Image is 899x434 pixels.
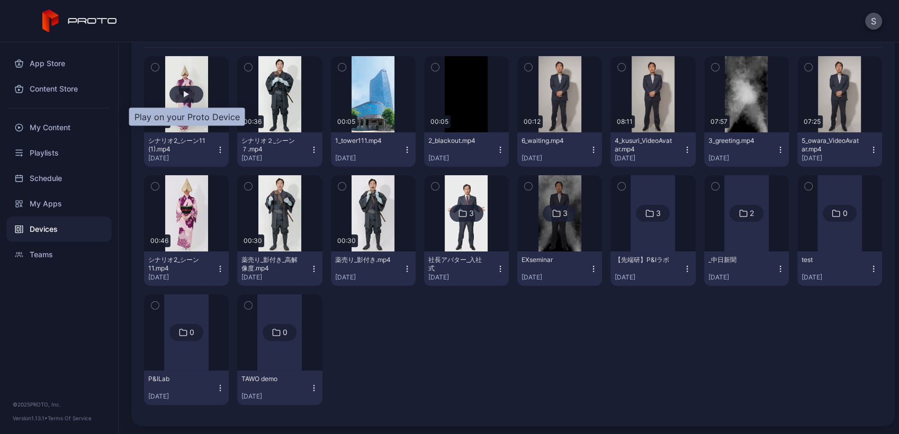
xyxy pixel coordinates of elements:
div: [DATE] [335,154,403,162]
div: [DATE] [708,273,776,282]
div: 【先端研】P&Iラボ [615,256,673,264]
div: TAWO demo [241,375,300,383]
div: [DATE] [241,273,309,282]
div: 3 [563,209,568,218]
div: 4_kusuri_VideoAvatar.mp4 [615,137,673,153]
a: Terms Of Service [48,415,92,421]
div: 6_waiting.mp4 [522,137,580,145]
div: 3 [469,209,474,218]
a: Content Store [6,76,112,102]
div: P&ILab [148,375,206,383]
a: My Apps [6,191,112,216]
div: [DATE] [428,154,496,162]
div: test [802,256,860,264]
a: Teams [6,242,112,267]
button: 5_owara_VideoAvatar.mp4[DATE] [797,132,882,167]
div: _中日新聞 [708,256,767,264]
button: 2_blackout.mp4[DATE] [424,132,509,167]
a: Devices [6,216,112,242]
div: シナリオ２_シーン７.mp4 [241,137,300,153]
div: [DATE] [802,273,869,282]
div: [DATE] [708,154,776,162]
div: 0 [190,328,194,337]
button: 薬売り_影付き_高解像度.mp4[DATE] [237,251,322,286]
div: [DATE] [335,273,403,282]
div: 薬売り_影付き.mp4 [335,256,393,264]
div: [DATE] [148,273,216,282]
div: 5_owara_VideoAvatar.mp4 [802,137,860,153]
button: _中日新聞[DATE] [704,251,789,286]
button: シナリオ2_シーン11 (1).mp4[DATE] [144,132,229,167]
div: [DATE] [148,392,216,401]
button: 薬売り_影付き.mp4[DATE] [331,251,416,286]
button: 社長アバター_入社式[DATE] [424,251,509,286]
div: [DATE] [615,154,682,162]
button: P&ILab[DATE] [144,370,229,405]
span: Version 1.13.1 • [13,415,48,421]
a: Playlists [6,140,112,166]
div: [DATE] [615,273,682,282]
div: 0 [842,209,847,218]
button: S [865,13,882,30]
a: My Content [6,115,112,140]
div: [DATE] [241,154,309,162]
div: EXseminar [522,256,580,264]
div: [DATE] [522,273,589,282]
div: 2 [750,209,754,218]
div: シナリオ2_シーン11.mp4 [148,256,206,273]
a: Schedule [6,166,112,191]
div: [DATE] [802,154,869,162]
div: 薬売り_影付き_高解像度.mp4 [241,256,300,273]
div: 社長アバター_入社式 [428,256,487,273]
div: 3 [656,209,661,218]
div: © 2025 PROTO, Inc. [13,400,105,409]
div: [DATE] [522,154,589,162]
div: 0 [283,328,287,337]
div: 1_tower111.mp4 [335,137,393,145]
div: 3_greeting.mp4 [708,137,767,145]
button: EXseminar[DATE] [517,251,602,286]
div: Play on your Proto Device [129,108,245,126]
button: 【先端研】P&Iラボ[DATE] [610,251,695,286]
button: 6_waiting.mp4[DATE] [517,132,602,167]
button: 4_kusuri_VideoAvatar.mp4[DATE] [610,132,695,167]
div: [DATE] [428,273,496,282]
div: 2_blackout.mp4 [428,137,487,145]
button: test[DATE] [797,251,882,286]
button: シナリオ2_シーン11.mp4[DATE] [144,251,229,286]
button: 1_tower111.mp4[DATE] [331,132,416,167]
div: [DATE] [241,392,309,401]
button: TAWO demo[DATE] [237,370,322,405]
a: App Store [6,51,112,76]
button: シナリオ２_シーン７.mp4[DATE] [237,132,322,167]
div: [DATE] [148,154,216,162]
button: 3_greeting.mp4[DATE] [704,132,789,167]
div: シナリオ2_シーン11 (1).mp4 [148,137,206,153]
